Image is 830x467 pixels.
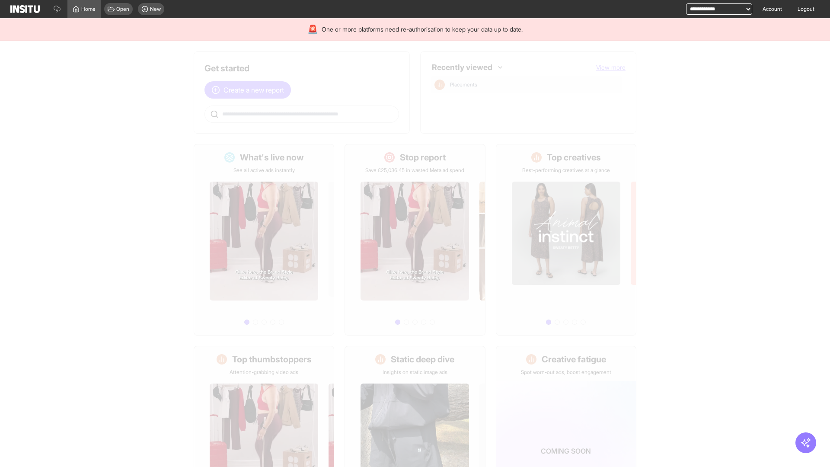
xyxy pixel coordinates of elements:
img: Logo [10,5,40,13]
span: New [150,6,161,13]
span: Home [81,6,96,13]
span: One or more platforms need re-authorisation to keep your data up to date. [322,25,523,34]
span: Open [116,6,129,13]
div: 🚨 [307,23,318,35]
